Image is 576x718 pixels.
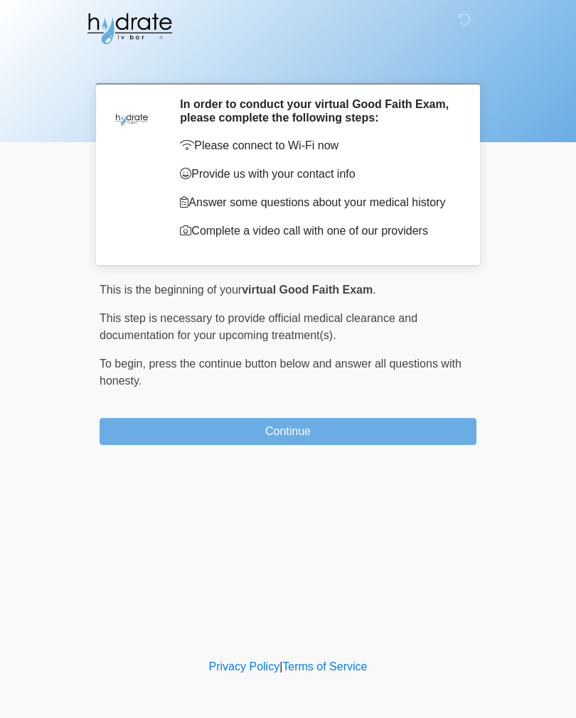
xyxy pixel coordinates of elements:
[242,284,373,296] strong: virtual Good Faith Exam
[180,194,455,211] p: Answer some questions about your medical history
[100,312,417,341] span: This step is necessary to provide official medical clearance and documentation for your upcoming ...
[100,358,149,370] span: To begin,
[100,358,462,387] span: press the continue button below and answer all questions with honesty.
[180,97,455,124] h2: In order to conduct your virtual Good Faith Exam, please complete the following steps:
[85,11,174,46] img: Hydrate IV Bar - Fort Collins Logo
[180,223,455,240] p: Complete a video call with one of our providers
[89,51,487,77] h1: ‎ ‎ ‎
[282,660,367,673] a: Terms of Service
[100,284,242,296] span: This is the beginning of your
[373,284,375,296] span: .
[110,97,153,140] img: Agent Avatar
[279,660,282,673] a: |
[180,166,455,183] p: Provide us with your contact info
[180,137,455,154] p: Please connect to Wi-Fi now
[100,418,476,445] button: Continue
[209,660,280,673] a: Privacy Policy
